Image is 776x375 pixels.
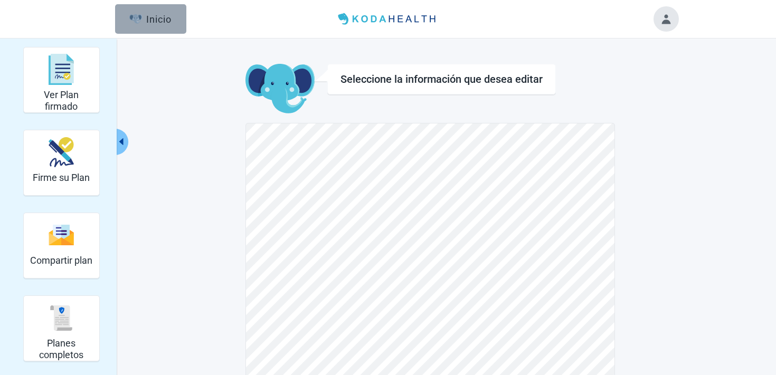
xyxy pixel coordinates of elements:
button: Contraer menú [115,129,128,155]
img: svg%3e [49,305,74,331]
button: ElephantInicio [115,4,186,34]
img: Koda Elephant [245,64,315,114]
button: Toggle account menu [654,6,679,32]
img: Elephant [129,14,143,24]
h2: Planes completos [28,338,95,360]
div: Planes completos [23,295,100,361]
div: Inicio [129,14,172,24]
h2: Firme su Plan [33,172,90,184]
img: make_plan_official-CpYJDfBD.svg [49,137,74,167]
div: Compartir plan [23,213,100,278]
img: Koda Health [334,11,442,27]
div: Ver Plan firmado [23,47,100,113]
span: caret-left [116,137,126,147]
div: Firme su Plan [23,130,100,196]
h2: Compartir plan [30,255,92,266]
img: svg%3e [49,224,74,246]
h2: Ver Plan firmado [28,89,95,112]
h1: Seleccione la información que desea editar [340,73,543,85]
img: svg%3e [49,54,74,85]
